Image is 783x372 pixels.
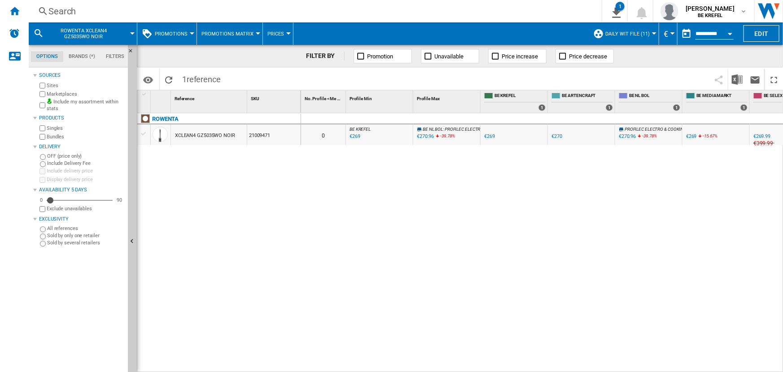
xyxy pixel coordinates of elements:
button: md-calendar [678,25,696,43]
div: Last updated : Friday, 22 August 2025 06:37 [619,133,636,139]
button: Hide [128,45,139,61]
span: Price decrease [569,53,608,60]
div: Profile Max Sort None [415,90,480,104]
button: ROWENTA XCLEAN4 GZ5035WO NOIR [48,22,129,45]
button: Promotions [155,22,192,45]
span: -39.78 [642,133,653,138]
div: 90 [114,197,124,204]
input: All references [40,226,46,232]
button: Price decrease [556,49,614,63]
label: OFF (price only) [47,153,124,159]
input: Include Delivery Fee [40,161,46,167]
div: Profile Min Sort None [348,90,413,104]
div: Availability 5 Days [39,186,124,194]
div: Sources [39,72,124,79]
label: Marketplaces [47,91,124,97]
span: BE KREFEL [494,93,546,100]
div: Prices [267,22,289,45]
span: Promotion [367,53,394,60]
div: Last updated : Friday, 22 August 2025 02:04 [753,133,770,139]
button: Open calendar [722,24,738,40]
input: Bundles [39,134,45,140]
span: Reference [175,96,194,101]
div: 0 [38,197,45,204]
div: 1 offers sold by BE MEDIAMARKT [740,104,748,111]
div: BE ARTENCRAFT 1 offers sold by BE ARTENCRAFT [550,90,615,113]
span: BE NL BOL [423,127,443,132]
span: Daily WIT file (11) [605,31,650,37]
span: Price increase [502,53,538,60]
input: OFF (price only) [40,154,46,160]
i: % [702,132,708,143]
label: Sites [47,82,124,89]
img: profile.jpg [661,2,678,20]
md-slider: Availability [47,196,113,205]
div: Reference Sort None [173,90,247,104]
button: € [664,22,673,45]
div: BE NL BOL 1 offers sold by BE NL BOL [617,90,682,113]
div: Last updated : Friday, 22 August 2025 00:45 [350,133,360,139]
md-menu: Currency [659,22,678,45]
button: Edit [744,25,779,42]
span: Profile Min [350,96,372,101]
button: Reload [160,69,178,90]
div: No. Profile < Me Sort None [303,90,346,104]
span: Profile Max [417,96,440,101]
div: BE KREFEL 1 offers sold by BE KREFEL [482,90,547,113]
button: Send this report by email [746,69,764,90]
img: excel-24x24.png [732,74,743,85]
button: Maximize [765,69,783,90]
div: Sort None [173,90,247,104]
img: mysite-bg-18x18.png [47,98,52,104]
div: Products [39,115,124,122]
span: BE NL BOL [629,93,680,100]
label: Sold by several retailers [47,239,124,246]
label: Include my assortment within stats [47,98,124,112]
span: No. Profile < Me [305,96,336,101]
span: [PERSON_NAME] [686,4,735,13]
button: Promotion [354,49,412,63]
label: Include delivery price [47,168,124,174]
span: : PROFILEC ELECTRO & COOKING [443,127,507,132]
i: % [641,132,647,143]
div: Sort None [348,90,413,104]
md-tab-item: Filters [101,51,130,62]
div: 1 [616,2,625,11]
div: Delivery [39,143,124,151]
div: Daily WIT file (11) [593,22,654,45]
button: Daily WIT file (11) [605,22,654,45]
div: FILTER BY [306,52,344,61]
input: Include my assortment within stats [39,100,45,111]
div: Search [48,5,578,18]
label: Singles [47,125,124,132]
input: Display delivery price [39,177,45,183]
button: Promotions Matrix [201,22,258,45]
span: BE KREFEL [350,127,371,132]
span: PROFILEC ELECTRO & COOKING [625,127,687,132]
div: Last updated : Friday, 22 August 2025 00:43 [551,133,562,139]
button: Share this bookmark with others [710,69,728,90]
span: reference [187,75,221,84]
span: BE ARTENCRAFT [562,93,613,100]
span: ROWENTA XCLEAN4 GZ5035WO NOIR [48,28,120,40]
button: Options [139,71,157,88]
label: All references [47,225,124,232]
div: Last updated : Friday, 22 August 2025 00:45 [484,133,495,139]
label: Bundles [47,133,124,140]
div: Click to filter on that brand [152,114,179,124]
input: Sold by several retailers [40,241,46,247]
span: SKU [251,96,259,101]
div: 0 [301,124,346,145]
input: Marketplaces [39,91,45,97]
img: alerts-logo.svg [9,28,20,39]
div: XCLEAN4 GZ5035WO NOIR [175,125,235,146]
span: 1 [178,69,225,88]
span: Promotions Matrix [201,31,254,37]
div: Sort None [249,90,301,104]
label: Sold by only one retailer [47,232,124,239]
b: BE KREFEL [698,13,722,18]
label: Display delivery price [47,176,124,183]
span: BE MEDIAMARKT [696,93,748,100]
